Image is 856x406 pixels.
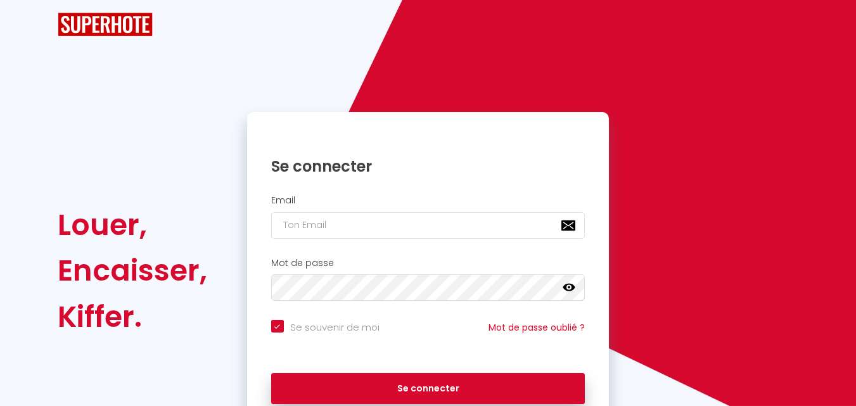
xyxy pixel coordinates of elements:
div: Louer, [58,202,207,248]
h2: Email [271,195,585,206]
div: Encaisser, [58,248,207,293]
a: Mot de passe oublié ? [489,321,585,334]
div: Kiffer. [58,294,207,339]
h1: Se connecter [271,156,585,176]
img: SuperHote logo [58,13,153,36]
input: Ton Email [271,212,585,239]
h2: Mot de passe [271,258,585,269]
button: Se connecter [271,373,585,405]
